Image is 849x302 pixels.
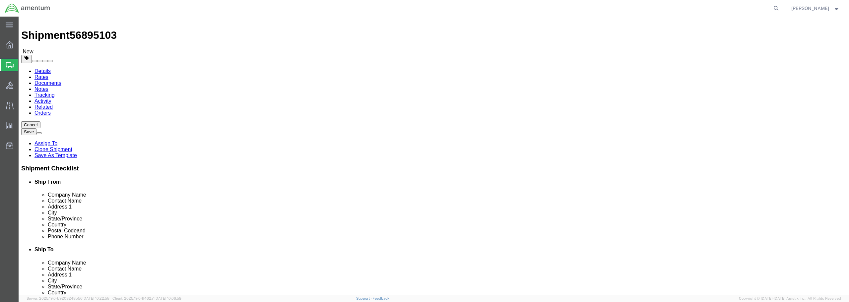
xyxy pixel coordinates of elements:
[83,296,109,300] span: [DATE] 10:22:58
[791,5,829,12] span: Derrick Gory
[112,296,181,300] span: Client: 2025.19.0-1f462a1
[27,296,109,300] span: Server: 2025.19.0-b9208248b56
[5,3,50,13] img: logo
[791,4,840,12] button: [PERSON_NAME]
[155,296,181,300] span: [DATE] 10:06:59
[356,296,373,300] a: Support
[372,296,389,300] a: Feedback
[739,296,841,301] span: Copyright © [DATE]-[DATE] Agistix Inc., All Rights Reserved
[19,17,849,295] iframe: FS Legacy Container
